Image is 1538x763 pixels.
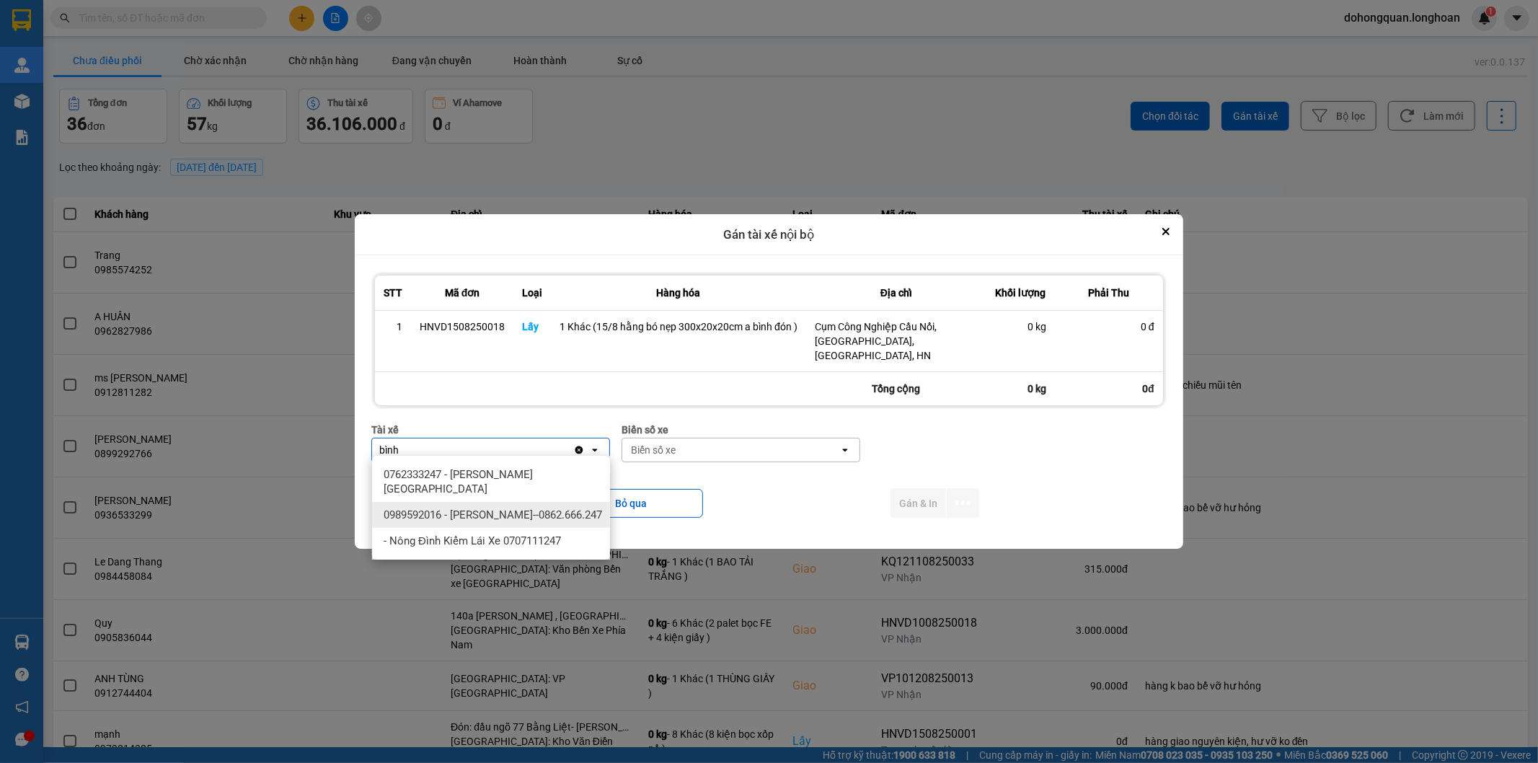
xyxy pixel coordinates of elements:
div: Địa chỉ [815,284,978,301]
div: Tổng cộng [806,372,986,405]
svg: open [839,444,851,456]
div: 0 kg [995,319,1046,334]
div: Tài xế [371,422,610,438]
div: dialog [355,214,1183,550]
svg: open [589,444,601,456]
div: Hàng hóa [560,284,797,301]
div: 0 đ [1064,319,1154,334]
div: Gán tài xế nội bộ [355,214,1183,256]
span: 0762333247 - [PERSON_NAME][GEOGRAPHIC_DATA] [384,467,604,496]
div: Biển số xe [631,443,676,457]
div: Khối lượng [995,284,1046,301]
ul: Menu [372,456,610,560]
div: Cụm Công Nghiệp Cầu Nổi, [GEOGRAPHIC_DATA], [GEOGRAPHIC_DATA], HN [815,319,978,363]
div: Loại [522,284,542,301]
div: HNVD1508250018 [420,319,505,334]
button: Gán & In [890,488,946,518]
button: Bỏ qua [559,489,703,518]
div: 1 [384,319,402,334]
div: Biển số xe [622,422,860,438]
div: 0đ [1055,372,1163,405]
button: Close [1157,223,1175,240]
span: 0989592016 - [PERSON_NAME]--0862.666.247 [384,508,602,522]
svg: Clear value [573,444,585,456]
div: STT [384,284,402,301]
div: 0 kg [986,372,1055,405]
div: 1 Khác (15/8 hằng bó nẹp 300x20x20cm a bình đón ) [560,319,797,334]
span: - Nông Đình Kiểm Lái Xe 0707111247 [384,534,561,548]
div: Mã đơn [420,284,505,301]
div: Lấy [522,319,542,334]
div: Phải Thu [1064,284,1154,301]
